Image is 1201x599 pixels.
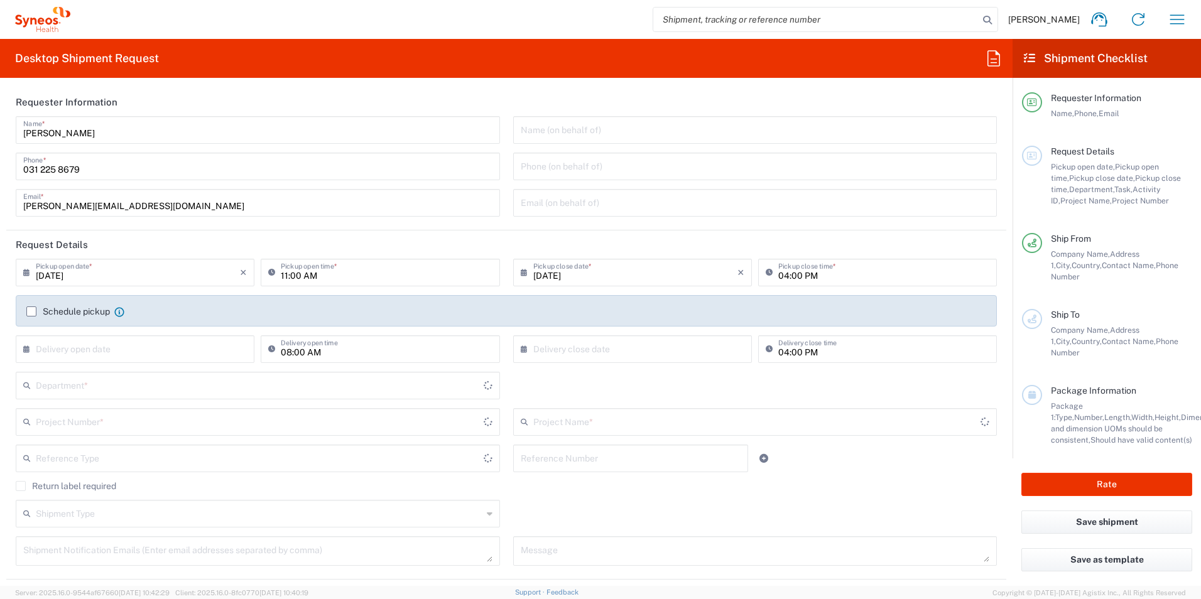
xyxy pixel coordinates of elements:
[1131,413,1155,422] span: Width,
[26,306,110,316] label: Schedule pickup
[1074,413,1104,422] span: Number,
[1051,162,1115,171] span: Pickup open date,
[1072,337,1102,346] span: Country,
[240,262,247,283] i: ×
[1021,548,1192,571] button: Save as template
[1051,109,1074,118] span: Name,
[1102,337,1156,346] span: Contact Name,
[1155,413,1181,422] span: Height,
[175,589,308,596] span: Client: 2025.16.0-8fc0770
[737,262,744,283] i: ×
[1024,51,1148,66] h2: Shipment Checklist
[546,588,579,596] a: Feedback
[1114,185,1133,194] span: Task,
[1021,510,1192,534] button: Save shipment
[1074,109,1099,118] span: Phone,
[653,8,979,31] input: Shipment, tracking or reference number
[119,589,170,596] span: [DATE] 10:42:29
[1069,185,1114,194] span: Department,
[1090,435,1192,445] span: Should have valid content(s)
[1051,146,1114,156] span: Request Details
[16,481,116,491] label: Return label required
[755,450,773,467] a: Add Reference
[1060,196,1112,205] span: Project Name,
[1051,234,1091,244] span: Ship From
[1056,337,1072,346] span: City,
[1102,261,1156,270] span: Contact Name,
[1051,401,1083,422] span: Package 1:
[1051,310,1080,320] span: Ship To
[1072,261,1102,270] span: Country,
[16,239,88,251] h2: Request Details
[15,589,170,596] span: Server: 2025.16.0-9544af67660
[15,51,159,66] h2: Desktop Shipment Request
[992,587,1186,598] span: Copyright © [DATE]-[DATE] Agistix Inc., All Rights Reserved
[1069,173,1135,183] span: Pickup close date,
[1051,93,1141,103] span: Requester Information
[1051,325,1110,335] span: Company Name,
[1112,196,1169,205] span: Project Number
[1055,413,1074,422] span: Type,
[515,588,546,596] a: Support
[1104,413,1131,422] span: Length,
[1008,14,1080,25] span: [PERSON_NAME]
[1021,473,1192,496] button: Rate
[1051,386,1136,396] span: Package Information
[16,96,117,109] h2: Requester Information
[1051,249,1110,259] span: Company Name,
[1056,261,1072,270] span: City,
[259,589,308,596] span: [DATE] 10:40:19
[1099,109,1119,118] span: Email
